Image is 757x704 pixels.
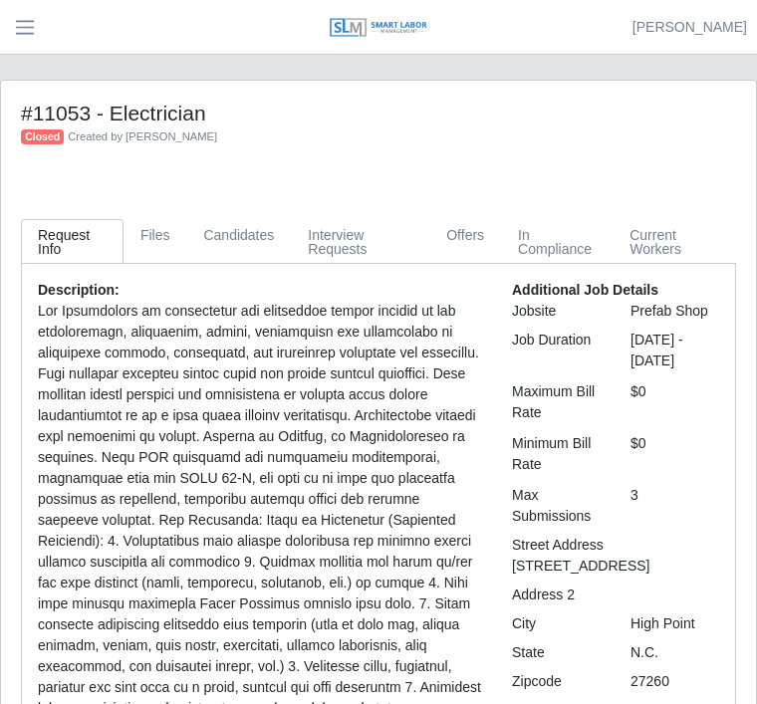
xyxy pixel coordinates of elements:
[497,381,616,423] div: Maximum Bill Rate
[497,642,616,663] div: State
[329,17,428,39] img: SLM Logo
[632,17,747,38] a: [PERSON_NAME]
[497,585,616,605] div: Address 2
[68,130,217,142] span: Created by [PERSON_NAME]
[124,219,187,264] a: Files
[497,613,616,634] div: City
[429,219,501,264] a: Offers
[21,129,64,145] span: Closed
[512,282,658,298] b: Additional Job Details
[616,301,734,322] div: Prefab Shop
[21,219,124,264] a: Request Info
[497,485,616,527] div: Max Submissions
[497,671,616,692] div: Zipcode
[497,330,616,371] div: Job Duration
[291,219,429,264] a: Interview Requests
[616,330,734,371] div: [DATE] - [DATE]
[497,535,734,556] div: Street Address
[616,485,734,527] div: 3
[497,301,616,322] div: Jobsite
[616,381,734,423] div: $0
[38,282,120,298] b: Description:
[616,671,734,692] div: 27260
[613,219,736,264] a: Current Workers
[501,219,613,264] a: In Compliance
[497,556,734,577] div: [STREET_ADDRESS]
[616,433,734,475] div: $0
[616,613,734,634] div: High Point
[186,219,291,264] a: Candidates
[497,433,616,475] div: Minimum Bill Rate
[616,642,734,663] div: N.C.
[21,101,736,125] h4: #11053 - Electrician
